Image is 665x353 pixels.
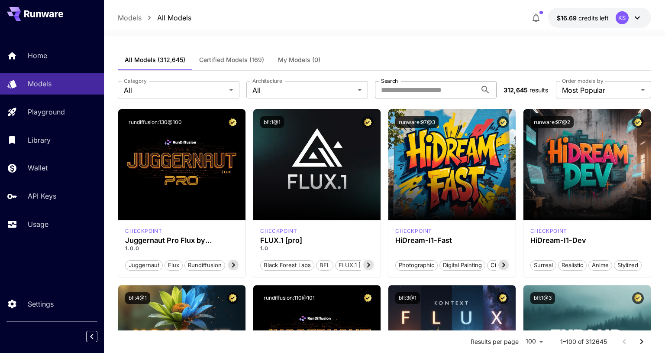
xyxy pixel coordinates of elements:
h3: Juggernaut Pro Flux by RunDiffusion [125,236,239,245]
div: HiDream Dev [530,227,567,235]
button: bfl:1@3 [530,292,555,304]
button: flux [165,259,183,271]
p: Models [28,78,52,89]
button: Realistic [558,259,587,271]
p: Library [28,135,51,145]
span: All Models (312,645) [125,56,185,64]
button: Anime [588,259,612,271]
label: Architecture [252,77,282,85]
p: checkpoint [395,227,432,235]
button: $16.69356KS [548,8,651,28]
span: flux [165,261,182,270]
button: Certified Model – Vetted for best performance and includes a commercial license. [227,292,239,304]
p: 1.0.0 [125,245,239,252]
button: bfl:3@1 [395,292,420,304]
button: Stylized [614,259,642,271]
span: Certified Models (169) [199,56,264,64]
h3: FLUX.1 [pro] [260,236,374,245]
button: rundiffusion [184,259,225,271]
button: Certified Model – Vetted for best performance and includes a commercial license. [362,116,374,128]
p: 1–100 of 312645 [560,337,607,346]
button: Cinematic [487,259,520,271]
button: Digital Painting [439,259,485,271]
h3: HiDream-I1-Fast [395,236,509,245]
span: Realistic [558,261,586,270]
span: $16.69 [557,14,578,22]
p: checkpoint [530,227,567,235]
iframe: Chat Widget [622,311,665,353]
button: Surreal [530,259,556,271]
div: KS [616,11,629,24]
label: Search [381,77,398,85]
button: Collapse sidebar [86,331,97,342]
span: Photographic [396,261,437,270]
span: Surreal [531,261,556,270]
span: Anime [589,261,612,270]
button: runware:97@2 [530,116,574,128]
span: My Models (0) [278,56,320,64]
span: results [529,86,548,94]
p: 1.0 [260,245,374,252]
span: All [252,85,354,95]
span: FLUX.1 [pro] [336,261,375,270]
button: Certified Model – Vetted for best performance and includes a commercial license. [227,116,239,128]
button: Certified Model – Vetted for best performance and includes a commercial license. [632,116,644,128]
button: BFL [316,259,333,271]
button: Photographic [395,259,438,271]
span: credits left [578,14,609,22]
p: checkpoint [260,227,297,235]
p: Wallet [28,163,48,173]
p: Usage [28,219,48,229]
div: Collapse sidebar [93,329,104,344]
span: juggernaut [126,261,162,270]
button: bfl:4@1 [125,292,150,304]
span: All [124,85,226,95]
p: checkpoint [125,227,162,235]
button: FLUX.1 [pro] [335,259,375,271]
button: runware:97@3 [395,116,439,128]
div: HiDream Fast [395,227,432,235]
div: fluxpro [260,227,297,235]
div: 100 [522,335,546,348]
button: Black Forest Labs [260,259,314,271]
span: Cinematic [487,261,520,270]
span: 312,645 [504,86,528,94]
span: Most Popular [562,85,637,95]
div: FLUX.1 D [125,227,162,235]
button: Certified Model – Vetted for best performance and includes a commercial license. [362,292,374,304]
div: $16.69356 [557,13,609,23]
span: Stylized [614,261,641,270]
button: Certified Model – Vetted for best performance and includes a commercial license. [497,292,509,304]
button: rundiffusion:130@100 [125,116,185,128]
span: rundiffusion [185,261,225,270]
span: Digital Painting [440,261,485,270]
a: All Models [157,13,191,23]
button: Certified Model – Vetted for best performance and includes a commercial license. [632,292,644,304]
button: bfl:1@1 [260,116,284,128]
p: Results per page [471,337,519,346]
button: juggernaut [125,259,163,271]
p: Playground [28,107,65,117]
label: Order models by [562,77,603,85]
p: Home [28,50,47,61]
p: API Keys [28,191,56,201]
span: BFL [316,261,333,270]
p: Settings [28,299,54,309]
button: rundiffusion:110@101 [260,292,318,304]
a: Models [118,13,142,23]
button: Certified Model – Vetted for best performance and includes a commercial license. [497,116,509,128]
label: Category [124,77,147,85]
h3: HiDream-I1-Dev [530,236,644,245]
span: Black Forest Labs [261,261,314,270]
nav: breadcrumb [118,13,191,23]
